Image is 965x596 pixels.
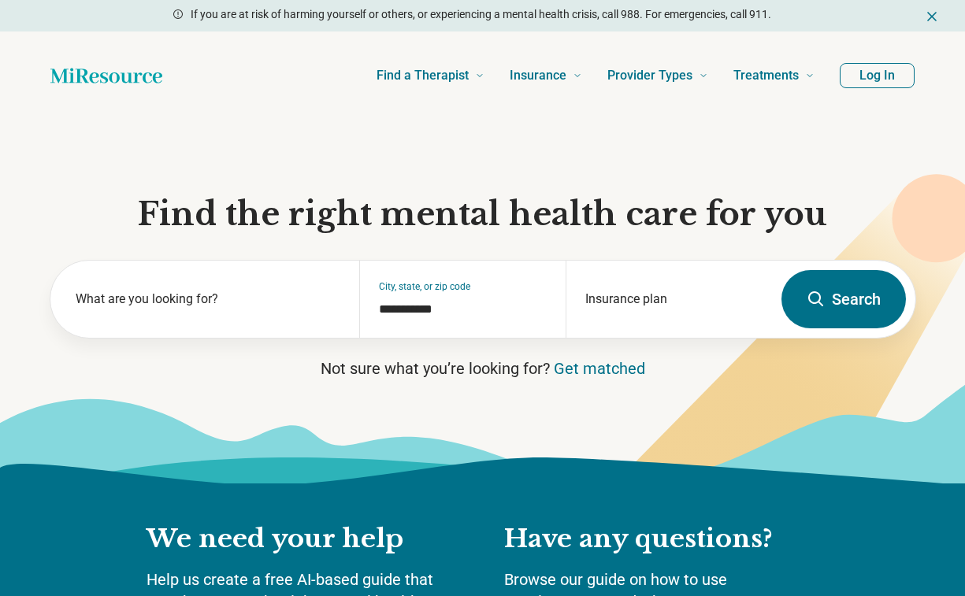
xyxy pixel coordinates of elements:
[377,65,469,87] span: Find a Therapist
[377,44,484,107] a: Find a Therapist
[924,6,940,25] button: Dismiss
[554,359,645,378] a: Get matched
[50,357,916,379] p: Not sure what you’re looking for?
[840,63,915,88] button: Log In
[733,44,815,107] a: Treatments
[607,65,692,87] span: Provider Types
[76,290,341,309] label: What are you looking for?
[504,523,819,556] h2: Have any questions?
[607,44,708,107] a: Provider Types
[50,194,916,235] h1: Find the right mental health care for you
[191,6,771,23] p: If you are at risk of harming yourself or others, or experiencing a mental health crisis, call 98...
[733,65,799,87] span: Treatments
[50,60,162,91] a: Home page
[781,270,906,328] button: Search
[147,523,473,556] h2: We need your help
[510,44,582,107] a: Insurance
[510,65,566,87] span: Insurance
